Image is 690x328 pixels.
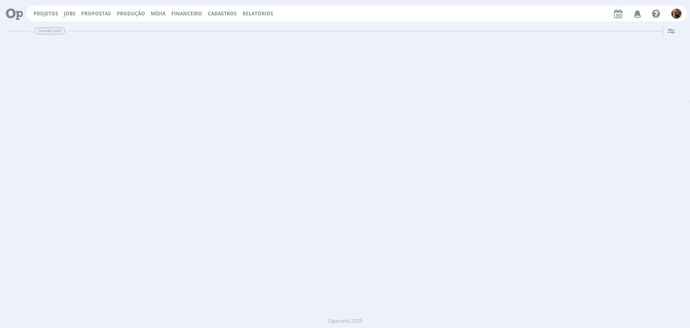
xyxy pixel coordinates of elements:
[31,11,61,17] button: Projetos
[151,10,165,17] a: Mídia
[61,11,78,17] button: Jobs
[79,11,113,17] button: Propostas
[34,10,58,17] a: Projetos
[240,11,276,17] button: Relatórios
[169,11,205,17] button: Financeiro
[243,10,273,17] a: Relatórios
[171,10,202,17] a: Financeiro
[208,10,237,17] span: Cadastros
[671,8,682,19] img: A
[81,10,111,17] span: Propostas
[148,11,168,17] button: Mídia
[671,6,682,21] button: A
[205,11,239,17] button: Cadastros
[117,10,145,17] a: Produção
[114,11,148,17] button: Produção
[34,28,65,34] span: Dashboard
[64,10,76,17] a: Jobs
